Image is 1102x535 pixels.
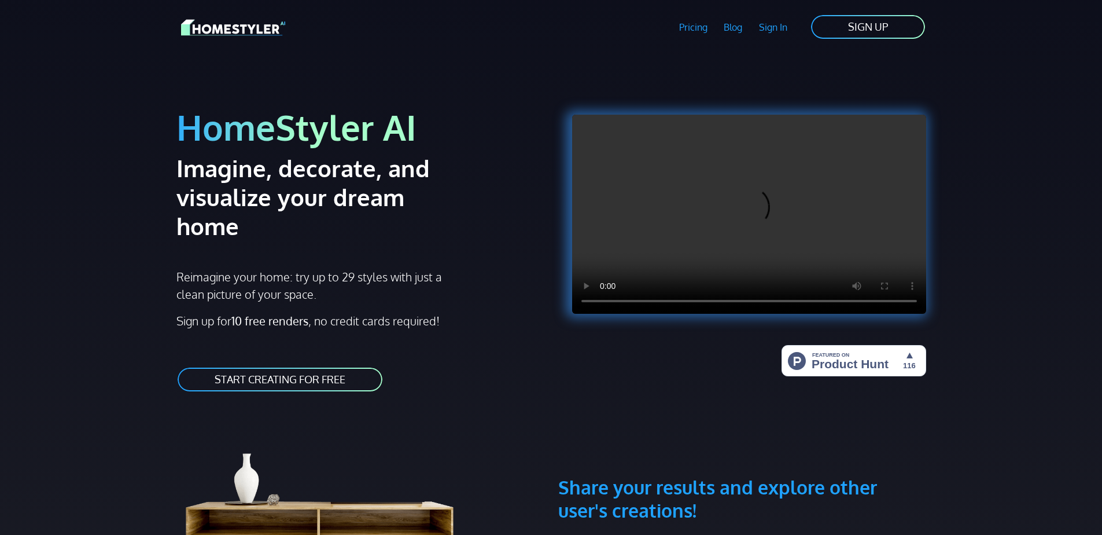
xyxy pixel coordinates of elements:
[176,367,384,393] a: START CREATING FOR FREE
[176,153,471,240] h2: Imagine, decorate, and visualize your dream home
[176,105,544,149] h1: HomeStyler AI
[231,313,308,328] strong: 10 free renders
[181,17,285,38] img: HomeStyler AI logo
[716,14,751,41] a: Blog
[782,345,926,376] img: HomeStyler AI - Interior Design Made Easy: One Click to Your Dream Home | Product Hunt
[176,268,452,303] p: Reimagine your home: try up to 29 styles with just a clean picture of your space.
[558,420,926,522] h3: Share your results and explore other user's creations!
[176,312,544,329] p: Sign up for , no credit cards required!
[670,14,716,41] a: Pricing
[751,14,796,41] a: Sign In
[810,14,926,40] a: SIGN UP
